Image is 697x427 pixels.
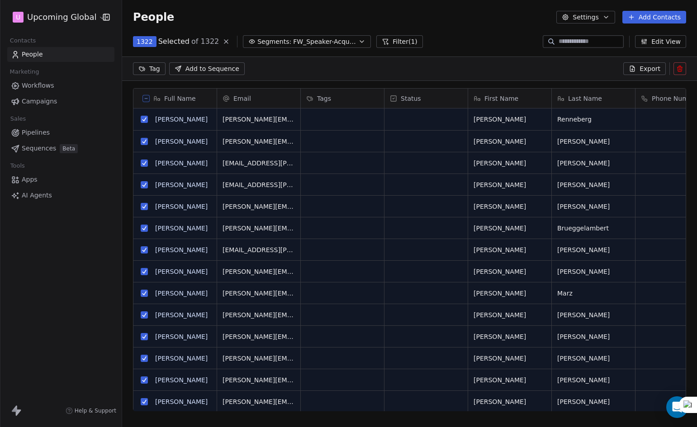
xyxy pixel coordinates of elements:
[223,310,295,319] span: [PERSON_NAME][EMAIL_ADDRESS][DOMAIN_NAME]
[474,180,546,189] span: [PERSON_NAME]
[22,81,54,90] span: Workflows
[557,397,630,406] span: [PERSON_NAME]
[133,108,217,411] div: grid
[474,115,546,124] span: [PERSON_NAME]
[233,94,251,103] span: Email
[22,144,56,153] span: Sequences
[169,62,245,75] button: Add to Sequence
[557,202,630,211] span: [PERSON_NAME]
[223,332,295,341] span: [PERSON_NAME][EMAIL_ADDRESS][PERSON_NAME][PERSON_NAME][DOMAIN_NAME]
[556,11,615,23] button: Settings
[223,375,295,385] span: [PERSON_NAME][EMAIL_ADDRESS][PERSON_NAME][PERSON_NAME][DOMAIN_NAME]
[155,138,208,145] a: [PERSON_NAME]
[552,89,635,108] div: Last Name
[6,34,40,47] span: Contacts
[317,94,331,103] span: Tags
[7,141,114,156] a: SequencesBeta
[557,137,630,146] span: [PERSON_NAME]
[223,267,295,276] span: [PERSON_NAME][EMAIL_ADDRESS][PERSON_NAME][DOMAIN_NAME]
[468,89,551,108] div: First Name
[155,160,208,167] a: [PERSON_NAME]
[16,13,20,22] span: U
[155,333,208,340] a: [PERSON_NAME]
[7,172,114,187] a: Apps
[133,36,156,47] button: 1322
[155,376,208,384] a: [PERSON_NAME]
[557,354,630,363] span: [PERSON_NAME]
[557,180,630,189] span: [PERSON_NAME]
[155,355,208,362] a: [PERSON_NAME]
[155,203,208,210] a: [PERSON_NAME]
[640,64,660,73] span: Export
[66,407,116,414] a: Help & Support
[22,97,57,106] span: Campaigns
[223,180,295,189] span: [EMAIL_ADDRESS][PERSON_NAME][DOMAIN_NAME]
[568,94,602,103] span: Last Name
[223,115,295,124] span: [PERSON_NAME][EMAIL_ADDRESS][DOMAIN_NAME]
[635,35,686,48] button: Edit View
[217,89,300,108] div: Email
[155,268,208,275] a: [PERSON_NAME]
[474,245,546,254] span: [PERSON_NAME]
[164,94,196,103] span: Full Name
[474,375,546,385] span: [PERSON_NAME]
[7,78,114,93] a: Workflows
[474,332,546,341] span: [PERSON_NAME]
[474,354,546,363] span: [PERSON_NAME]
[133,62,166,75] button: Tag
[155,225,208,232] a: [PERSON_NAME]
[557,375,630,385] span: [PERSON_NAME]
[22,175,38,184] span: Apps
[474,310,546,319] span: [PERSON_NAME]
[27,11,96,23] span: Upcoming Global
[622,11,686,23] button: Add Contacts
[474,289,546,298] span: [PERSON_NAME]
[191,36,219,47] span: of 1322
[474,159,546,168] span: [PERSON_NAME]
[149,64,160,73] span: Tag
[155,246,208,253] a: [PERSON_NAME]
[557,310,630,319] span: [PERSON_NAME]
[223,289,295,298] span: [PERSON_NAME][EMAIL_ADDRESS][DOMAIN_NAME]
[474,224,546,233] span: [PERSON_NAME]
[223,224,295,233] span: [PERSON_NAME][EMAIL_ADDRESS][DOMAIN_NAME]
[223,159,295,168] span: [EMAIL_ADDRESS][PERSON_NAME][DOMAIN_NAME]
[666,396,688,418] div: Open Intercom Messenger
[623,62,666,75] button: Export
[11,9,96,25] button: UUpcoming Global
[133,89,217,108] div: Full Name
[185,64,239,73] span: Add to Sequence
[223,397,295,406] span: [PERSON_NAME][EMAIL_ADDRESS][DOMAIN_NAME]
[301,89,384,108] div: Tags
[155,290,208,297] a: [PERSON_NAME]
[155,311,208,319] a: [PERSON_NAME]
[557,159,630,168] span: [PERSON_NAME]
[376,35,423,48] button: Filter(1)
[133,10,174,24] span: People
[22,191,52,200] span: AI Agents
[22,50,43,59] span: People
[223,245,295,254] span: [EMAIL_ADDRESS][PERSON_NAME][DOMAIN_NAME]
[158,36,190,47] span: Selected
[7,47,114,62] a: People
[60,144,78,153] span: Beta
[155,116,208,123] a: [PERSON_NAME]
[474,202,546,211] span: [PERSON_NAME]
[75,407,116,414] span: Help & Support
[557,115,630,124] span: Renneberg
[6,112,30,126] span: Sales
[223,354,295,363] span: [PERSON_NAME][EMAIL_ADDRESS][PERSON_NAME][DOMAIN_NAME]
[223,202,295,211] span: [PERSON_NAME][EMAIL_ADDRESS][DOMAIN_NAME]
[474,137,546,146] span: [PERSON_NAME]
[557,267,630,276] span: [PERSON_NAME]
[484,94,518,103] span: First Name
[557,224,630,233] span: Brueggelambert
[223,137,295,146] span: [PERSON_NAME][EMAIL_ADDRESS][DOMAIN_NAME]
[6,65,43,79] span: Marketing
[155,398,208,405] a: [PERSON_NAME]
[401,94,421,103] span: Status
[7,188,114,203] a: AI Agents
[557,332,630,341] span: [PERSON_NAME]
[557,289,630,298] span: Marz
[384,89,468,108] div: Status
